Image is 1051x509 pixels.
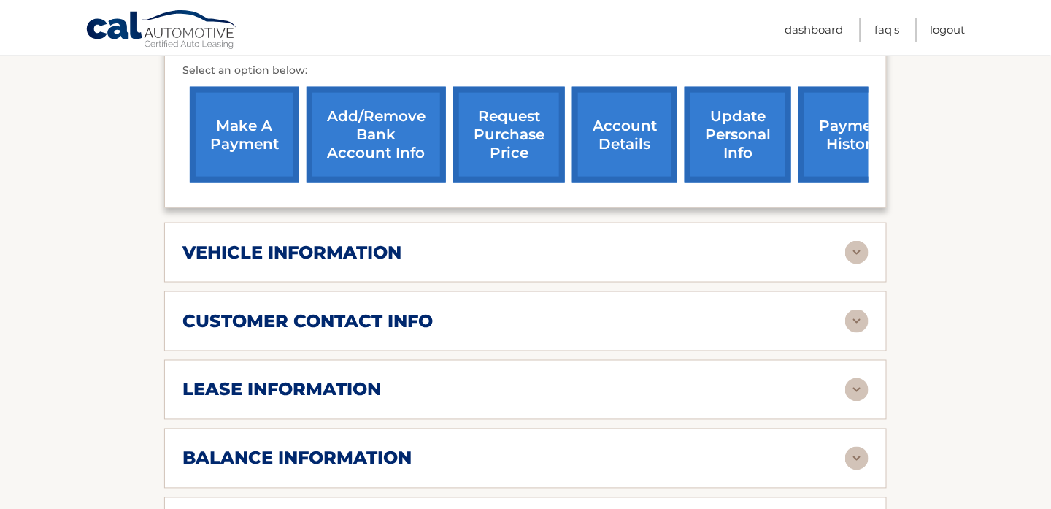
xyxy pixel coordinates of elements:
h2: customer contact info [182,310,433,332]
h2: vehicle information [182,242,401,264]
a: Logout [931,18,966,42]
a: Add/Remove bank account info [307,87,446,183]
h2: balance information [182,448,412,470]
a: payment history [798,87,908,183]
h2: lease information [182,379,381,401]
a: Dashboard [785,18,843,42]
a: Cal Automotive [85,9,239,52]
a: update personal info [685,87,791,183]
img: accordion-rest.svg [845,447,869,470]
img: accordion-rest.svg [845,241,869,264]
img: accordion-rest.svg [845,378,869,402]
p: Select an option below: [182,62,869,80]
img: accordion-rest.svg [845,310,869,333]
a: account details [572,87,677,183]
a: make a payment [190,87,299,183]
a: request purchase price [453,87,565,183]
a: FAQ's [874,18,899,42]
